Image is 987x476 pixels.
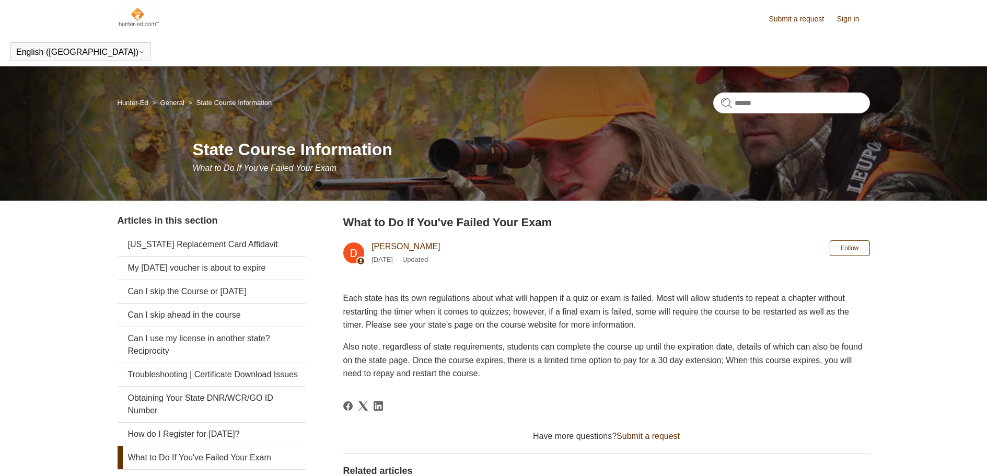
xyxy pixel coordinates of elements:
a: [PERSON_NAME] [371,242,440,251]
svg: Share this page on X Corp [358,401,368,411]
time: 03/04/2024, 08:08 [371,256,393,263]
li: State Course Information [186,99,272,107]
input: Search [713,92,870,113]
a: General [160,99,184,107]
div: Have more questions? [343,430,870,443]
a: Hunter-Ed [118,99,148,107]
a: How do I Register for [DATE]? [118,423,306,446]
svg: Share this page on Facebook [343,401,353,411]
a: My [DATE] voucher is about to expire [118,257,306,280]
a: [US_STATE] Replacement Card Affidavit [118,233,306,256]
a: Can I skip the Course or [DATE] [118,280,306,303]
a: Can I use my license in another state? Reciprocity [118,327,306,363]
svg: Share this page on LinkedIn [374,401,383,411]
li: Hunter-Ed [118,99,150,107]
p: Also note, regardless of state requirements, students can complete the course up until the expira... [343,340,870,380]
h1: State Course Information [193,137,870,162]
a: Submit a request [617,432,680,440]
span: What to Do If You've Failed Your Exam [193,164,337,172]
a: State Course Information [196,99,272,107]
a: Can I skip ahead in the course [118,304,306,327]
a: LinkedIn [374,401,383,411]
img: Hunter-Ed Help Center home page [118,6,160,27]
a: Submit a request [769,14,834,25]
h2: What to Do If You've Failed Your Exam [343,214,870,231]
button: English ([GEOGRAPHIC_DATA]) [16,48,145,57]
a: X Corp [358,401,368,411]
li: General [150,99,186,107]
a: Obtaining Your State DNR/WCR/GO ID Number [118,387,306,422]
button: Follow Article [830,240,870,256]
a: Sign in [837,14,870,25]
a: Troubleshooting | Certificate Download Issues [118,363,306,386]
a: Facebook [343,401,353,411]
li: Updated [402,256,428,263]
span: Articles in this section [118,215,218,226]
p: Each state has its own regulations about what will happen if a quiz or exam is failed. Most will ... [343,292,870,332]
a: What to Do If You've Failed Your Exam [118,446,306,469]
